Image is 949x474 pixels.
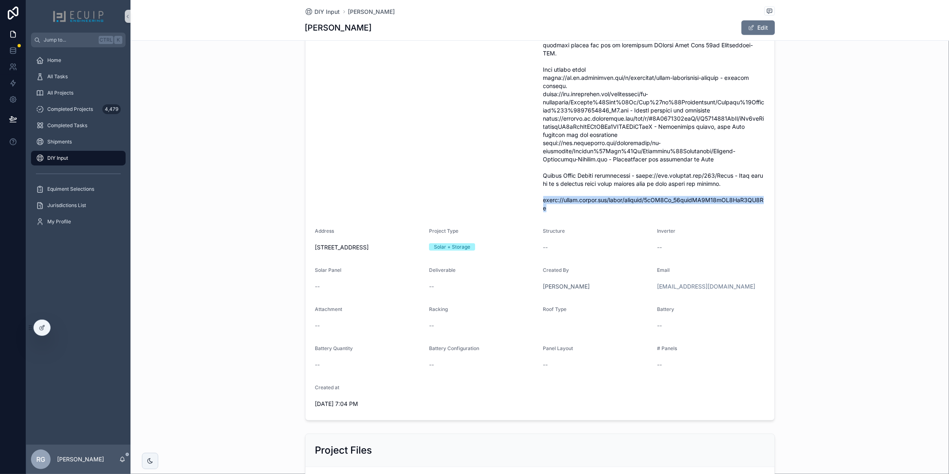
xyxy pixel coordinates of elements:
[31,118,126,133] a: Completed Tasks
[315,267,342,273] span: Solar Panel
[657,243,662,251] span: --
[315,8,340,16] span: DIY Input
[36,454,45,464] span: RG
[102,104,121,114] div: 4,479
[315,282,320,291] span: --
[47,155,68,161] span: DIY Input
[657,361,662,369] span: --
[53,10,104,23] img: App logo
[315,322,320,330] span: --
[348,8,395,16] a: [PERSON_NAME]
[657,267,670,273] span: Email
[543,228,565,234] span: Structure
[305,8,340,16] a: DIY Input
[429,282,434,291] span: --
[543,361,548,369] span: --
[543,282,590,291] a: [PERSON_NAME]
[429,306,448,312] span: Racking
[47,57,61,64] span: Home
[47,202,86,209] span: Jurisdictions List
[315,243,423,251] span: [STREET_ADDRESS]
[543,243,548,251] span: --
[429,228,458,234] span: Project Type
[305,22,372,33] h1: [PERSON_NAME]
[31,86,126,100] a: All Projects
[31,198,126,213] a: Jurisdictions List
[31,33,126,47] button: Jump to...CtrlK
[99,36,113,44] span: Ctrl
[429,267,456,273] span: Deliverable
[315,361,320,369] span: --
[315,384,340,390] span: Created at
[47,186,94,192] span: Equiment Selections
[543,345,573,351] span: Panel Layout
[429,345,479,351] span: Battery Configuration
[434,243,470,251] div: Solar + Storage
[31,134,126,149] a: Shipments
[47,139,72,145] span: Shipments
[315,306,343,312] span: Attachment
[315,400,423,408] span: [DATE] 7:04 PM
[47,73,68,80] span: All Tasks
[31,182,126,196] a: Equiment Selections
[26,47,131,240] div: scrollable content
[657,322,662,330] span: --
[543,267,569,273] span: Created By
[315,228,334,234] span: Address
[315,345,353,351] span: Battery Quantity
[31,102,126,117] a: Completed Projects4,479
[429,361,434,369] span: --
[31,69,126,84] a: All Tasks
[741,20,775,35] button: Edit
[315,444,372,457] h2: Project Files
[657,228,675,234] span: Inverter
[47,218,71,225] span: My Profile
[47,122,87,129] span: Completed Tasks
[429,322,434,330] span: --
[47,90,73,96] span: All Projects
[543,306,567,312] span: Roof Type
[31,151,126,165] a: DIY Input
[657,282,755,291] a: [EMAIL_ADDRESS][DOMAIN_NAME]
[657,306,674,312] span: Battery
[115,37,122,43] span: K
[31,214,126,229] a: My Profile
[31,53,126,68] a: Home
[44,37,95,43] span: Jump to...
[657,345,677,351] span: # Panels
[57,455,104,463] p: [PERSON_NAME]
[47,106,93,112] span: Completed Projects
